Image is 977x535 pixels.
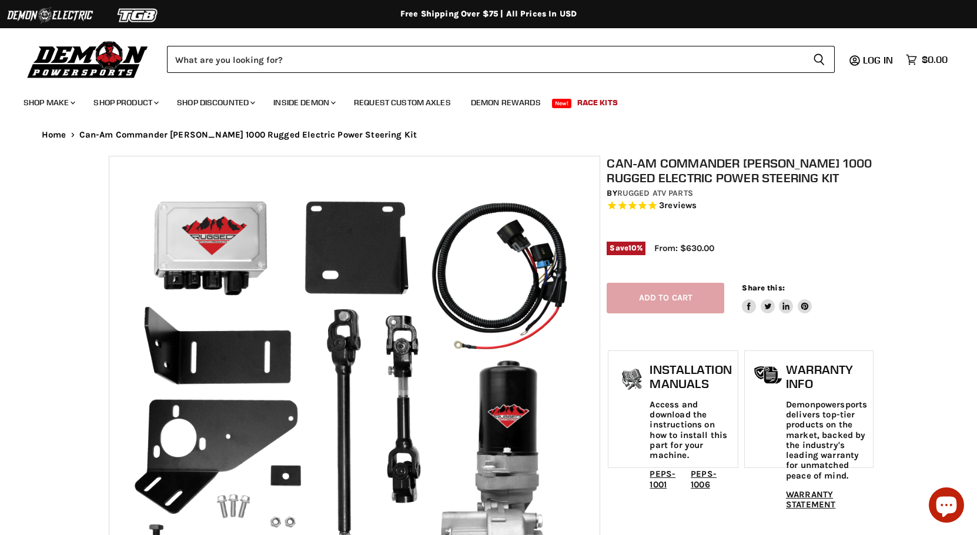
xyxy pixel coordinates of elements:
a: Demon Rewards [462,91,550,115]
a: Race Kits [568,91,627,115]
a: Rugged ATV Parts [617,188,693,198]
ul: Main menu [15,86,945,115]
span: Save % [607,242,645,255]
img: TGB Logo 2 [94,4,182,26]
aside: Share this: [742,283,812,314]
h1: Warranty Info [786,363,867,390]
div: by [607,187,875,200]
a: WARRANTY STATEMENT [786,489,835,510]
span: $0.00 [922,54,948,65]
input: Search [167,46,804,73]
a: Log in [858,55,900,65]
span: 3 reviews [659,200,697,211]
span: Share this: [742,283,784,292]
p: Access and download the instructions on how to install this part for your machine. [650,400,731,461]
inbox-online-store-chat: Shopify online store chat [925,487,968,526]
a: Home [42,130,66,140]
img: Demon Powersports [24,38,152,80]
img: Demon Electric Logo 2 [6,4,94,26]
a: PEPS-1001 [650,469,675,489]
h1: Can-Am Commander [PERSON_NAME] 1000 Rugged Electric Power Steering Kit [607,156,875,185]
a: Inside Demon [265,91,343,115]
span: Log in [863,54,893,66]
span: reviews [664,200,697,211]
nav: Breadcrumbs [18,130,959,140]
a: Shop Make [15,91,82,115]
span: Can-Am Commander [PERSON_NAME] 1000 Rugged Electric Power Steering Kit [79,130,417,140]
a: Shop Discounted [168,91,262,115]
h1: Installation Manuals [650,363,731,390]
span: New! [552,99,572,108]
span: From: $630.00 [654,243,714,253]
button: Search [804,46,835,73]
div: Free Shipping Over $75 | All Prices In USD [18,9,959,19]
p: Demonpowersports delivers top-tier products on the market, backed by the industry's leading warra... [786,400,867,481]
span: 10 [628,243,637,252]
a: PEPS-1006 [691,469,717,489]
img: install_manual-icon.png [617,366,647,395]
form: Product [167,46,835,73]
a: Request Custom Axles [345,91,460,115]
a: $0.00 [900,51,953,68]
a: Shop Product [85,91,166,115]
img: warranty-icon.png [754,366,783,384]
span: Rated 5.0 out of 5 stars 3 reviews [607,200,875,212]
